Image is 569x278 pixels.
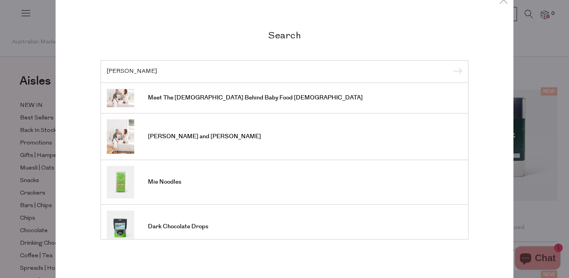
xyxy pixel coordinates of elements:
[148,223,208,231] span: Dark Chocolate Drops
[148,178,181,186] span: Mie Noodles
[107,166,134,198] img: Mie Noodles
[107,210,462,243] a: Dark Chocolate Drops
[107,166,462,198] a: Mie Noodles
[107,88,462,107] a: Meet The [DEMOGRAPHIC_DATA] Behind Baby Food [DEMOGRAPHIC_DATA]
[107,119,462,153] a: [PERSON_NAME] and [PERSON_NAME]
[107,69,462,74] input: Search
[148,133,261,141] span: [PERSON_NAME] and [PERSON_NAME]
[107,88,134,107] img: Meet The Ladies Behind Baby Food Bible
[101,29,468,41] h2: Search
[107,119,134,153] img: Jules and Lauren
[107,210,134,243] img: Dark Chocolate Drops
[148,94,363,102] span: Meet The [DEMOGRAPHIC_DATA] Behind Baby Food [DEMOGRAPHIC_DATA]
